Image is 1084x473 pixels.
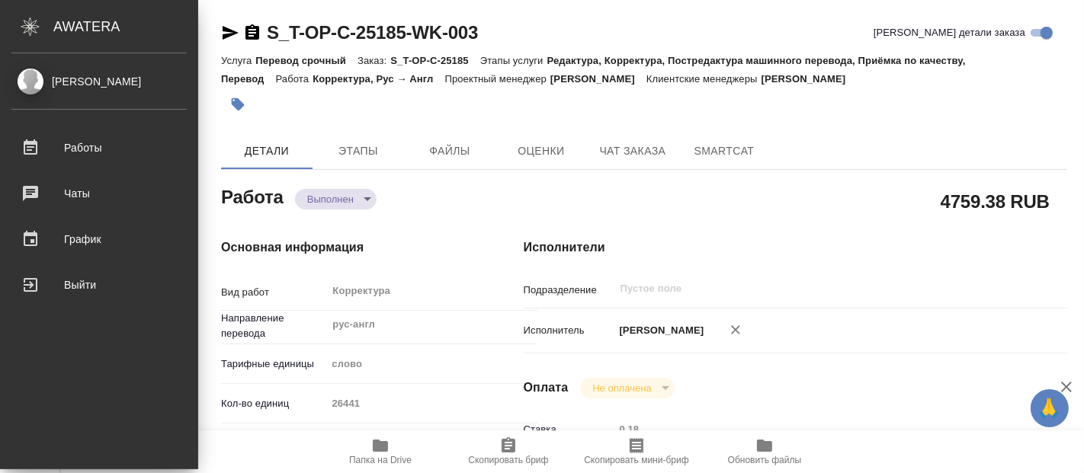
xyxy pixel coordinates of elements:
[550,73,646,85] p: [PERSON_NAME]
[11,273,187,296] div: Выйти
[688,142,761,161] span: SmartCat
[444,430,572,473] button: Скопировать бриф
[524,323,614,338] p: Исполнитель
[762,73,858,85] p: [PERSON_NAME]
[221,182,284,209] h2: Работа
[719,313,752,347] button: Удалить исполнителя
[11,228,187,251] div: График
[4,266,194,304] a: Выйти
[221,24,239,42] button: Скопировать ссылку для ЯМессенджера
[53,11,198,42] div: AWATERA
[524,238,1067,257] h4: Исполнители
[390,55,479,66] p: S_T-OP-C-25185
[316,430,444,473] button: Папка на Drive
[524,422,614,437] p: Ставка
[614,418,1022,440] input: Пустое поле
[295,189,377,209] div: Выполнен
[358,55,390,66] p: Заказ:
[349,455,412,465] span: Папка на Drive
[505,142,578,161] span: Оценки
[4,174,194,213] a: Чаты
[11,136,187,159] div: Работы
[303,193,358,206] button: Выполнен
[580,378,674,398] div: Выполнен
[614,323,704,338] p: [PERSON_NAME]
[221,88,255,121] button: Добавить тэг
[4,220,194,258] a: График
[480,55,547,66] p: Этапы услуги
[243,24,261,42] button: Скопировать ссылку
[1037,392,1063,424] span: 🙏
[413,142,486,161] span: Файлы
[524,283,614,298] p: Подразделение
[313,73,444,85] p: Корректура, Рус → Англ
[267,22,478,43] a: S_T-OP-C-25185-WK-003
[255,55,358,66] p: Перевод срочный
[646,73,762,85] p: Клиентские менеджеры
[4,129,194,167] a: Работы
[572,430,701,473] button: Скопировать мини-бриф
[326,351,537,377] div: слово
[11,182,187,205] div: Чаты
[326,392,537,414] input: Пустое поле
[468,455,548,465] span: Скопировать бриф
[445,73,550,85] p: Проектный менеджер
[1031,389,1069,427] button: 🙏
[322,142,395,161] span: Этапы
[221,238,463,257] h4: Основная информация
[588,382,656,395] button: Не оплачена
[619,280,986,298] input: Пустое поле
[221,311,326,341] p: Направление перевода
[11,73,187,90] div: [PERSON_NAME]
[728,455,802,465] span: Обновить файлы
[584,455,688,465] span: Скопировать мини-бриф
[524,379,569,397] h4: Оплата
[701,430,829,473] button: Обновить файлы
[941,188,1050,214] h2: 4759.38 RUB
[874,25,1025,40] span: [PERSON_NAME] детали заказа
[221,356,326,372] p: Тарифные единицы
[276,73,313,85] p: Работа
[221,396,326,411] p: Кол-во единиц
[230,142,303,161] span: Детали
[221,55,255,66] p: Услуга
[221,55,966,85] p: Редактура, Корректура, Постредактура машинного перевода, Приёмка по качеству, Перевод
[221,285,326,300] p: Вид работ
[596,142,669,161] span: Чат заказа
